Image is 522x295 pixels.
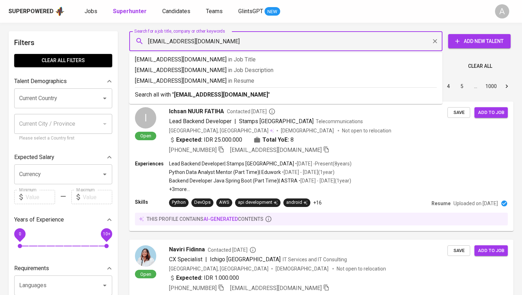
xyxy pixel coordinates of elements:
p: Resume [431,200,451,207]
div: Talent Demographics [14,74,112,88]
span: Open [137,271,154,277]
div: Expected Salary [14,150,112,164]
span: Clear All [468,62,492,71]
p: [EMAIL_ADDRESS][DOMAIN_NAME] [135,77,437,85]
p: Requirements [14,264,49,273]
p: Backend Developer Java Spring Boot (Part Time) | ASTRA [169,177,298,184]
span: [EMAIL_ADDRESS][DOMAIN_NAME] [230,147,322,153]
div: Python [172,199,186,206]
span: [DEMOGRAPHIC_DATA] [281,127,335,134]
div: IDR 1.000.000 [169,274,239,282]
div: DevOps [194,199,211,206]
span: Add to job [478,247,504,255]
p: Please select a Country first [19,135,107,142]
span: Save [451,109,467,117]
input: Value [26,190,55,204]
p: Years of Experience [14,215,64,224]
span: Naviri Fidinna [169,245,205,254]
p: +16 [313,199,322,206]
p: Python Data Analyst Mentor (Part Time) | Eduwork [169,169,281,176]
button: Go to page 5 [456,81,468,92]
p: [EMAIL_ADDRESS][DOMAIN_NAME] [135,55,437,64]
span: Contacted [DATE] [227,108,276,115]
button: Add to job [474,245,508,256]
span: 8 [290,136,294,144]
button: Go to next page [501,81,512,92]
div: A [495,4,509,18]
a: Teams [206,7,224,16]
h6: Filters [14,37,112,48]
span: | [234,117,236,126]
button: Clear All [465,60,495,73]
span: [PHONE_NUMBER] [169,285,217,291]
p: Expected Salary [14,153,54,162]
div: … [470,83,481,90]
span: [EMAIL_ADDRESS][DOMAIN_NAME] [230,285,322,291]
b: Total YoE: [262,136,289,144]
span: 10+ [103,231,110,236]
div: I [135,107,156,129]
span: IT Services and IT Consulting [283,257,347,262]
button: Clear [430,36,440,46]
button: Save [447,245,470,256]
span: Save [451,247,467,255]
span: Ichigo [GEOGRAPHIC_DATA] [210,256,281,263]
svg: By Batam recruiter [249,246,256,253]
img: app logo [55,6,65,17]
div: AWS [219,199,229,206]
b: Expected: [176,136,202,144]
span: Stamps [GEOGRAPHIC_DATA] [239,118,314,125]
button: Save [447,107,470,118]
button: Add to job [474,107,508,118]
b: [EMAIL_ADDRESS][DOMAIN_NAME] [174,91,268,98]
span: in Job Description [228,67,273,73]
span: [PHONE_NUMBER] [169,147,217,153]
div: api development [238,199,278,206]
p: Not open to relocation [342,127,391,134]
img: b80daf64a90a0f69b856098c4b9f679c.png [135,245,156,267]
p: [EMAIL_ADDRESS][DOMAIN_NAME] [135,66,437,75]
span: Add to job [478,109,504,117]
span: Clear All filters [20,56,107,65]
div: IDR 25.000.000 [169,136,242,144]
span: Add New Talent [454,37,505,46]
a: GlintsGPT NEW [238,7,280,16]
span: [DEMOGRAPHIC_DATA] [276,265,330,272]
p: Talent Demographics [14,77,67,86]
b: Superhunter [113,8,147,15]
span: GlintsGPT [238,8,263,15]
div: Requirements [14,261,112,275]
div: [GEOGRAPHIC_DATA], [GEOGRAPHIC_DATA] [169,127,274,134]
div: Years of Experience [14,213,112,227]
span: CX Specialist [169,256,202,263]
div: [GEOGRAPHIC_DATA], [GEOGRAPHIC_DATA] [169,265,268,272]
span: Lead Backend Developer [169,118,232,125]
span: Open [137,133,154,139]
span: | [205,255,207,264]
p: Lead Backend Developer | Stamps [GEOGRAPHIC_DATA] [169,160,294,167]
button: Go to page 4 [443,81,454,92]
nav: pagination navigation [388,81,513,92]
b: Expected: [176,274,202,282]
p: • [DATE] - [DATE] ( 1 year ) [298,177,351,184]
span: Jobs [85,8,97,15]
p: Not open to relocation [337,265,386,272]
a: Jobs [85,7,99,16]
p: Experiences [135,160,169,167]
p: • [DATE] - Present ( 8 years ) [294,160,352,167]
span: 0 [18,231,21,236]
span: Contacted [DATE] [208,246,256,253]
button: Clear All filters [14,54,112,67]
div: Superpowered [9,7,54,16]
button: Go to page 1000 [483,81,499,92]
button: Open [100,280,110,290]
button: Open [100,169,110,179]
span: AI-generated [203,216,238,222]
span: Ichsan NUUR FATIHA [169,107,224,116]
p: this profile contains contents [147,215,263,223]
svg: By Batam recruiter [268,108,276,115]
span: NEW [265,8,280,15]
input: Value [83,190,112,204]
p: Search all with " " [135,91,437,99]
p: Skills [135,198,169,206]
